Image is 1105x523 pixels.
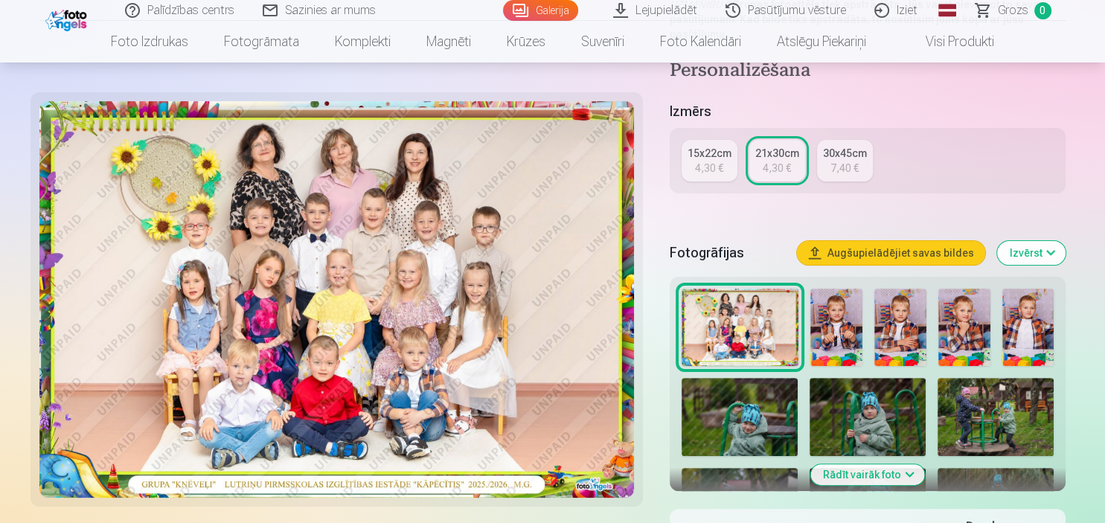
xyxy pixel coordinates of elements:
[823,146,867,161] div: 30x45cm
[45,6,91,31] img: /fa1
[749,140,805,182] a: 21x30cm4,30 €
[206,21,317,62] a: Fotogrāmata
[409,21,489,62] a: Magnēti
[688,146,731,161] div: 15x22cm
[642,21,759,62] a: Foto kalendāri
[884,21,1012,62] a: Visi produkti
[563,21,642,62] a: Suvenīri
[695,161,723,176] div: 4,30 €
[763,161,791,176] div: 4,30 €
[811,464,925,485] button: Rādīt vairāk foto
[682,140,737,182] a: 15x22cm4,30 €
[998,1,1028,19] span: Grozs
[93,21,206,62] a: Foto izdrukas
[670,60,1066,83] h4: Personalizēšana
[997,241,1066,265] button: Izvērst
[670,243,786,263] h5: Fotogrāfijas
[759,21,884,62] a: Atslēgu piekariņi
[1034,2,1051,19] span: 0
[755,146,799,161] div: 21x30cm
[797,241,985,265] button: Augšupielādējiet savas bildes
[489,21,563,62] a: Krūzes
[670,101,1066,122] h5: Izmērs
[817,140,873,182] a: 30x45cm7,40 €
[317,21,409,62] a: Komplekti
[830,161,859,176] div: 7,40 €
